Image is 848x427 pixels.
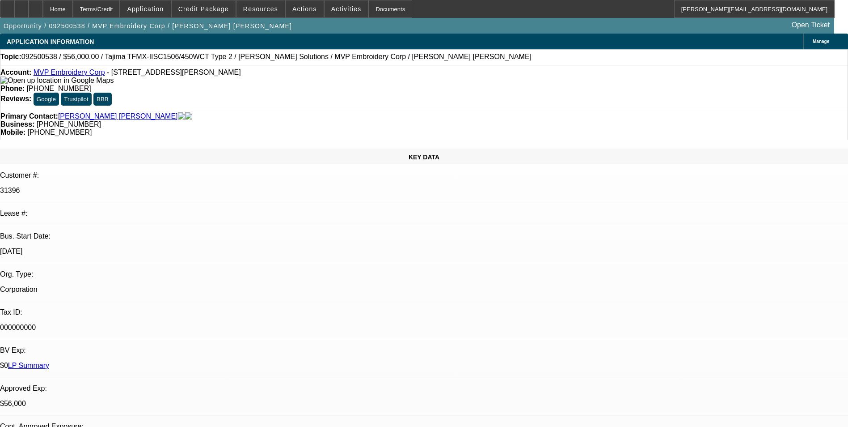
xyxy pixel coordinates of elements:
[34,68,105,76] a: MVP Embroidery Corp
[331,5,362,13] span: Activities
[27,128,92,136] span: [PHONE_NUMBER]
[0,95,31,102] strong: Reviews:
[107,68,241,76] span: - [STREET_ADDRESS][PERSON_NAME]
[37,120,101,128] span: [PHONE_NUMBER]
[21,53,532,61] span: 092500538 / $56,000.00 / Tajima TFMX-IISC1506/450WCT Type 2 / [PERSON_NAME] Solutions / MVP Embro...
[236,0,285,17] button: Resources
[813,39,829,44] span: Manage
[0,128,25,136] strong: Mobile:
[286,0,324,17] button: Actions
[178,5,229,13] span: Credit Package
[172,0,236,17] button: Credit Package
[292,5,317,13] span: Actions
[0,77,114,85] img: Open up location in Google Maps
[4,22,292,30] span: Opportunity / 092500538 / MVP Embroidery Corp / [PERSON_NAME] [PERSON_NAME]
[120,0,170,17] button: Application
[0,77,114,84] a: View Google Maps
[93,93,112,106] button: BBB
[0,68,31,76] strong: Account:
[127,5,164,13] span: Application
[58,112,178,120] a: [PERSON_NAME] [PERSON_NAME]
[178,112,185,120] img: facebook-icon.png
[61,93,91,106] button: Trustpilot
[0,112,58,120] strong: Primary Contact:
[34,93,59,106] button: Google
[788,17,833,33] a: Open Ticket
[7,38,94,45] span: APPLICATION INFORMATION
[409,154,439,161] span: KEY DATA
[185,112,192,120] img: linkedin-icon.png
[27,85,91,92] span: [PHONE_NUMBER]
[0,85,25,92] strong: Phone:
[325,0,368,17] button: Activities
[8,362,49,369] a: LP Summary
[0,53,21,61] strong: Topic:
[243,5,278,13] span: Resources
[0,120,34,128] strong: Business:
